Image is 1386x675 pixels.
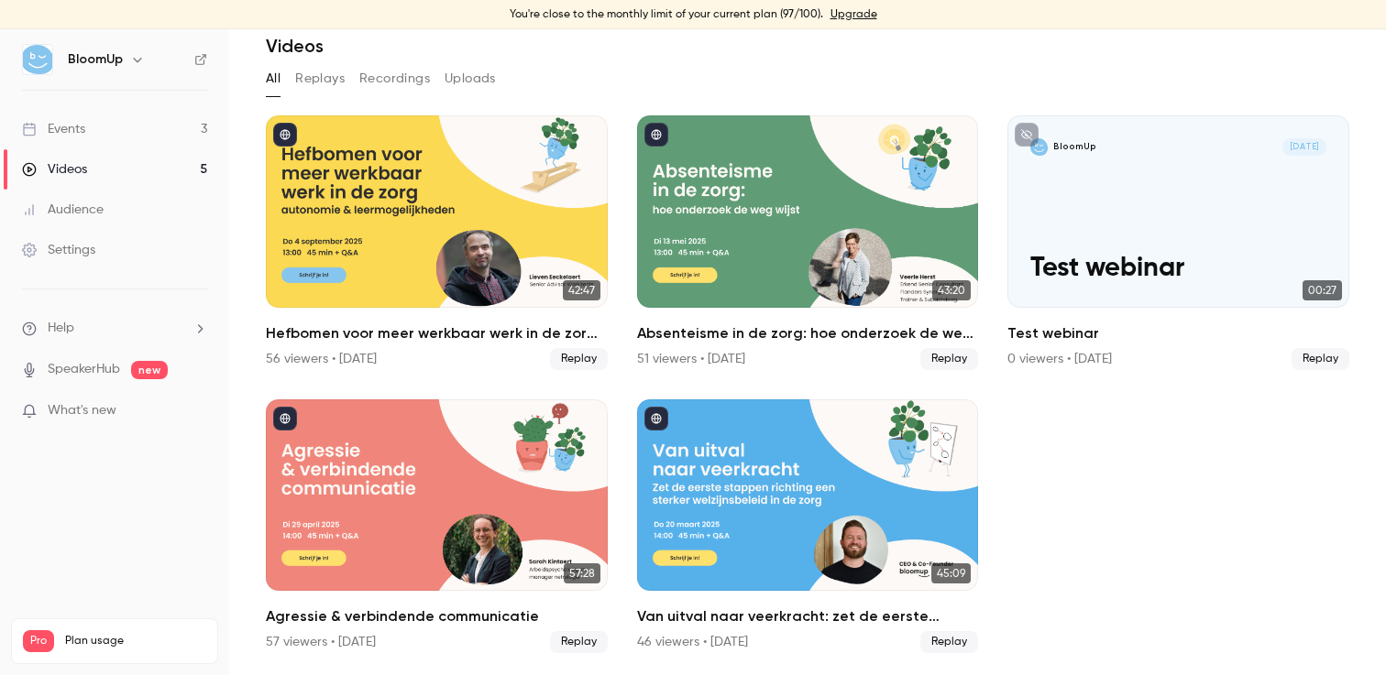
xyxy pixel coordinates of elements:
[931,563,971,583] span: 45:09
[23,45,52,74] img: BloomUp
[22,160,87,179] div: Videos
[1030,254,1325,285] p: Test webinar
[637,322,979,344] h2: Absenteisme in de zorg: hoe onderzoek de weg wijst
[266,605,608,627] h2: Agressie & verbindende communicatie
[48,360,120,379] a: SpeakerHub
[266,115,608,370] a: 42:47Hefbomen voor meer werkbaar werk in de zorg - autonomie & leermogelijkheden56 viewers • [DAT...
[48,319,74,338] span: Help
[1292,348,1349,370] span: Replay
[637,605,979,627] h2: Van uitval naar veerkracht: zet de eerste stappen richting een sterker welzijnsbeleid in de zorg
[644,407,668,430] button: published
[637,115,979,370] li: Absenteisme in de zorg: hoe onderzoek de weg wijst
[266,322,608,344] h2: Hefbomen voor meer werkbaar werk in de zorg - autonomie & leermogelijkheden
[22,241,95,259] div: Settings
[637,115,979,370] a: 43:20Absenteisme in de zorg: hoe onderzoek de weg wijst51 viewers • [DATE]Replay
[273,123,297,147] button: published
[564,563,600,583] span: 57:28
[644,123,668,147] button: published
[266,399,608,654] a: 57:28Agressie & verbindende communicatie57 viewers • [DATE]Replay
[445,64,496,93] button: Uploads
[637,399,979,654] a: 45:09Van uitval naar veerkracht: zet de eerste stappen richting een sterker welzijnsbeleid in de ...
[68,50,123,69] h6: BloomUp
[1282,138,1326,156] span: [DATE]
[1007,350,1112,368] div: 0 viewers • [DATE]
[563,280,600,300] span: 42:47
[266,115,608,370] li: Hefbomen voor meer werkbaar werk in de zorg - autonomie & leermogelijkheden
[637,633,748,651] div: 46 viewers • [DATE]
[550,348,608,370] span: Replay
[22,120,85,138] div: Events
[273,407,297,430] button: published
[266,35,324,57] h1: Videos
[1007,115,1349,370] a: Test webinarBloomUp[DATE]Test webinar00:27Test webinar0 viewers • [DATE]Replay
[295,64,345,93] button: Replays
[920,631,978,653] span: Replay
[1030,138,1048,156] img: Test webinar
[266,64,280,93] button: All
[266,115,1349,653] ul: Videos
[266,350,377,368] div: 56 viewers • [DATE]
[266,399,608,654] li: Agressie & verbindende communicatie
[1007,115,1349,370] li: Test webinar
[637,350,745,368] div: 51 viewers • [DATE]
[1015,123,1039,147] button: unpublished
[266,633,376,651] div: 57 viewers • [DATE]
[830,7,877,22] a: Upgrade
[1007,322,1349,344] h2: Test webinar
[131,361,168,379] span: new
[22,319,207,338] li: help-dropdown-opener
[185,403,207,419] iframe: Noticeable Trigger
[23,630,54,652] span: Pro
[65,634,206,648] span: Plan usage
[637,399,979,654] li: Van uitval naar veerkracht: zet de eerste stappen richting een sterker welzijnsbeleid in de zorg
[22,201,104,219] div: Audience
[48,401,116,420] span: What's new
[359,64,430,93] button: Recordings
[1303,280,1342,300] span: 00:27
[920,348,978,370] span: Replay
[550,631,608,653] span: Replay
[1053,141,1096,153] p: BloomUp
[932,280,971,300] span: 43:20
